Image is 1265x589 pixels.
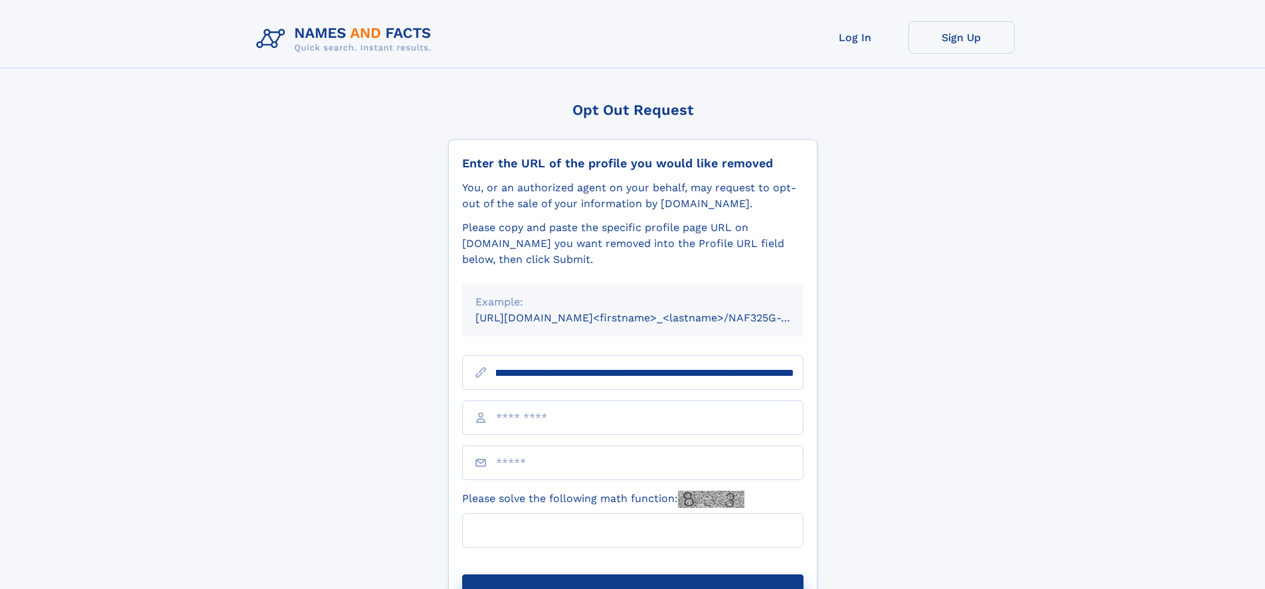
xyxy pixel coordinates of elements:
[462,491,744,508] label: Please solve the following math function:
[462,220,803,268] div: Please copy and paste the specific profile page URL on [DOMAIN_NAME] you want removed into the Pr...
[475,294,790,310] div: Example:
[462,156,803,171] div: Enter the URL of the profile you would like removed
[251,21,442,57] img: Logo Names and Facts
[475,311,829,324] small: [URL][DOMAIN_NAME]<firstname>_<lastname>/NAF325G-xxxxxxxx
[908,21,1015,54] a: Sign Up
[462,180,803,212] div: You, or an authorized agent on your behalf, may request to opt-out of the sale of your informatio...
[448,102,817,118] div: Opt Out Request
[802,21,908,54] a: Log In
